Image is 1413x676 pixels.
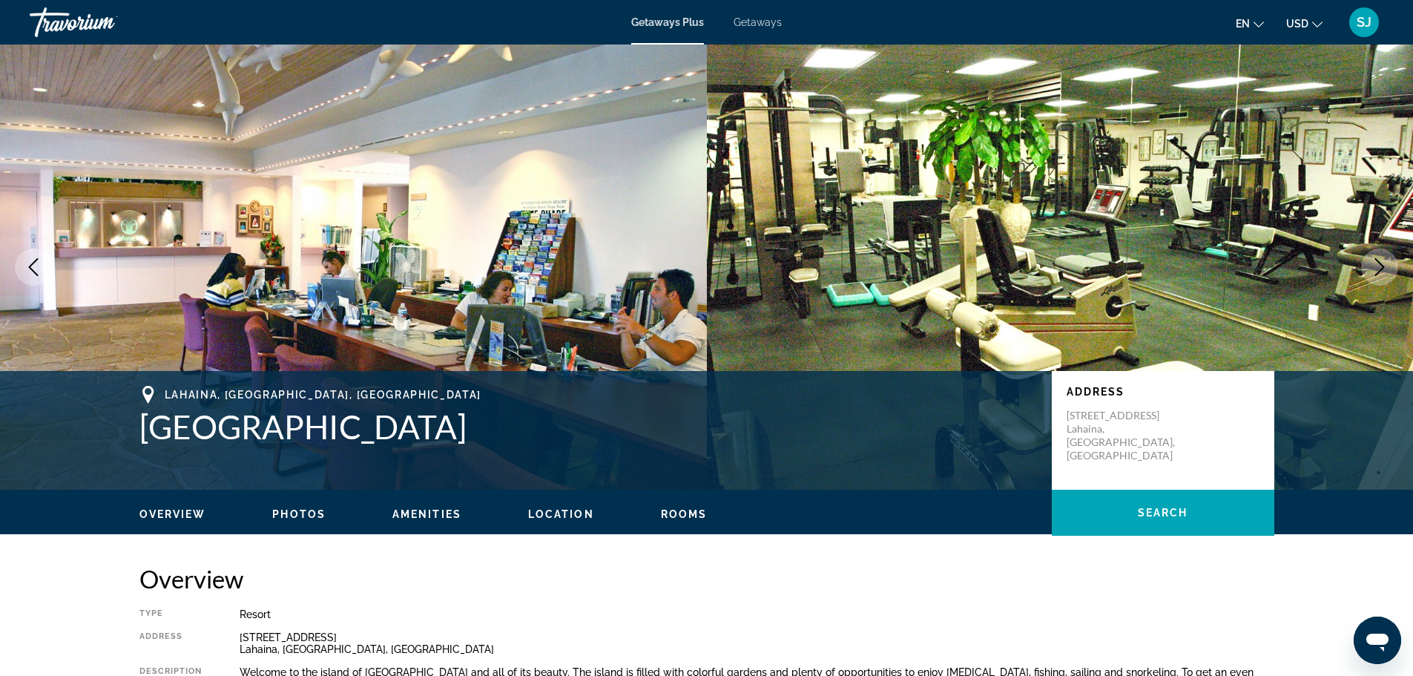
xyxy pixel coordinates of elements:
a: Getaways [734,16,782,28]
h1: [GEOGRAPHIC_DATA] [139,407,1037,446]
iframe: Button to launch messaging window [1354,617,1401,664]
p: Address [1067,386,1259,398]
div: Resort [240,608,1274,620]
button: User Menu [1345,7,1383,38]
button: Rooms [661,508,708,521]
span: Location [528,508,594,520]
span: Amenities [392,508,461,520]
span: Photos [272,508,326,520]
div: Type [139,608,202,620]
button: Photos [272,508,326,521]
button: Next image [1361,249,1398,286]
span: SJ [1357,15,1371,30]
span: Rooms [661,508,708,520]
span: en [1236,18,1250,30]
button: Amenities [392,508,461,521]
button: Location [528,508,594,521]
p: [STREET_ADDRESS] Lahaina, [GEOGRAPHIC_DATA], [GEOGRAPHIC_DATA] [1067,409,1185,462]
button: Search [1052,490,1274,536]
span: USD [1286,18,1308,30]
span: Overview [139,508,206,520]
a: Getaways Plus [631,16,704,28]
a: Travorium [30,3,178,42]
span: Search [1138,507,1188,519]
h2: Overview [139,564,1274,594]
button: Change currency [1286,13,1323,34]
button: Previous image [15,249,52,286]
div: [STREET_ADDRESS] Lahaina, [GEOGRAPHIC_DATA], [GEOGRAPHIC_DATA] [240,631,1274,655]
div: Address [139,631,202,655]
span: Lahaina, [GEOGRAPHIC_DATA], [GEOGRAPHIC_DATA] [165,389,482,401]
button: Change language [1236,13,1264,34]
button: Overview [139,508,206,521]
